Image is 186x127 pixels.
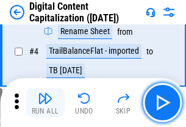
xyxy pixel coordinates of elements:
div: Undo [75,107,93,115]
img: Undo [77,91,91,106]
button: Run All [26,88,65,117]
img: Settings menu [162,5,176,20]
img: Run All [38,91,52,106]
div: from [117,27,133,37]
div: Rename Sheet [58,24,112,39]
button: Skip [104,88,143,117]
div: TB [DATE] [46,64,85,78]
div: Run All [32,107,59,115]
div: Digital Content Capitalization ([DATE]) [29,1,141,24]
button: Undo [65,88,104,117]
div: to [146,47,153,56]
img: Skip [116,91,131,106]
span: # 4 [29,46,38,56]
div: TrailBalanceFlat - imported [46,44,141,59]
img: Main button [152,93,172,112]
div: Skip [116,107,131,115]
img: Support [146,7,156,17]
img: Back [10,5,24,20]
